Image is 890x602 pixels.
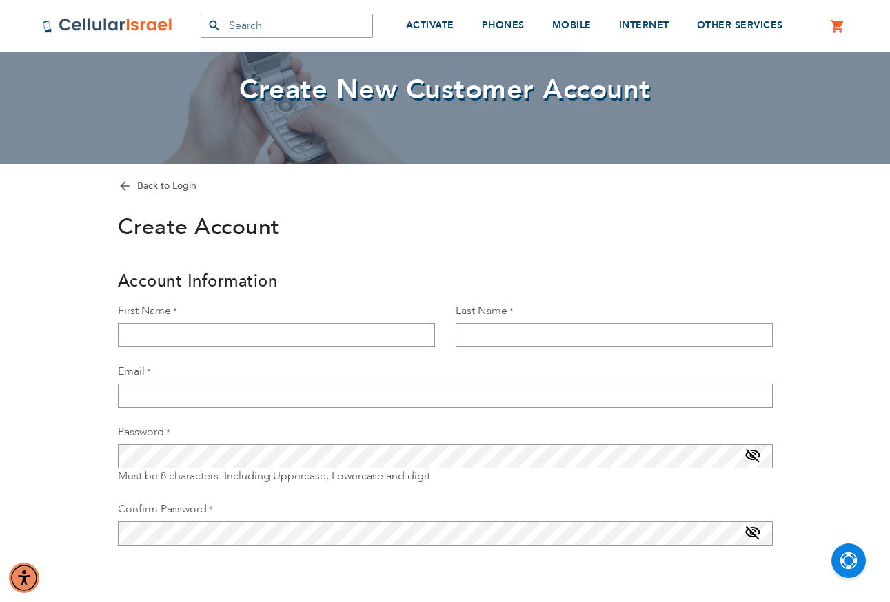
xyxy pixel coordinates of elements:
span: Create New Customer Account [239,71,651,109]
span: Password [118,424,164,439]
h3: Account Information [118,270,773,293]
span: Must be 8 characters. Including Uppercase, Lowercase and digit [118,468,430,484]
span: Last Name [456,303,507,318]
span: Confirm Password [118,501,207,517]
input: Email [118,384,773,408]
span: Email [118,364,145,379]
span: Back to Login [137,179,196,192]
img: Cellular Israel Logo [42,17,173,34]
a: Back to Login [118,179,196,192]
div: Accessibility Menu [9,563,39,593]
input: First Name [118,323,435,347]
span: Create Account [118,212,280,242]
span: OTHER SERVICES [697,19,783,32]
input: Search [201,14,373,38]
input: Last Name [456,323,773,347]
span: MOBILE [552,19,591,32]
span: First Name [118,303,171,318]
span: INTERNET [619,19,669,32]
span: PHONES [482,19,525,32]
span: ACTIVATE [406,19,454,32]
